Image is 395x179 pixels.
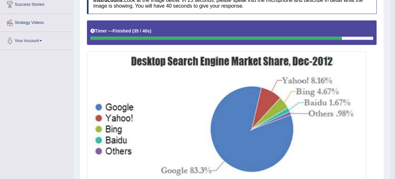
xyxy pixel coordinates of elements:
[134,28,150,33] b: 35 / 40s
[0,14,73,30] a: Strategy Videos
[90,29,151,33] h5: Timer —
[0,32,73,48] a: Your Account
[113,28,131,33] b: Finished
[150,28,152,33] b: )
[132,28,134,33] b: (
